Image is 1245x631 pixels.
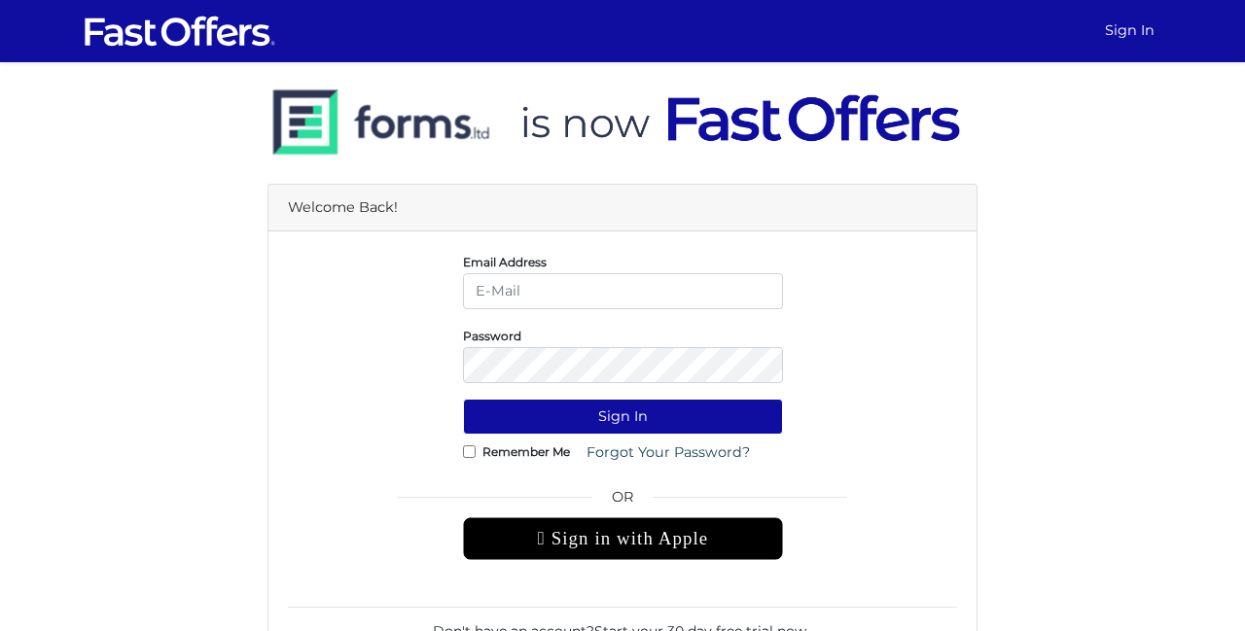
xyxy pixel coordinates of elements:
[463,486,783,517] span: OR
[482,449,570,454] label: Remember Me
[463,273,783,309] input: E-Mail
[463,333,521,338] label: Password
[574,435,763,471] a: Forgot Your Password?
[463,260,547,264] label: Email Address
[268,185,977,231] div: Welcome Back!
[463,517,783,560] div: Sign in with Apple
[1097,12,1162,50] a: Sign In
[463,399,783,435] button: Sign In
